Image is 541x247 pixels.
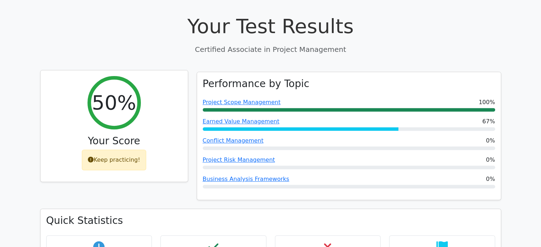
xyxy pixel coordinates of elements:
span: 0% [486,156,495,164]
a: Business Analysis Frameworks [203,176,290,182]
span: 100% [479,98,495,107]
h3: Your Score [46,135,182,147]
a: Conflict Management [203,137,264,144]
a: Project Scope Management [203,99,281,106]
span: 0% [486,175,495,183]
div: Keep practicing! [82,150,146,170]
h3: Performance by Topic [203,78,309,90]
span: 0% [486,136,495,145]
h1: Your Test Results [40,14,501,38]
a: Earned Value Management [203,118,280,125]
a: Project Risk Management [203,156,275,163]
p: Certified Associate in Project Management [40,44,501,55]
span: 67% [482,117,495,126]
h3: Quick Statistics [46,215,495,227]
h2: 50% [92,91,136,114]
